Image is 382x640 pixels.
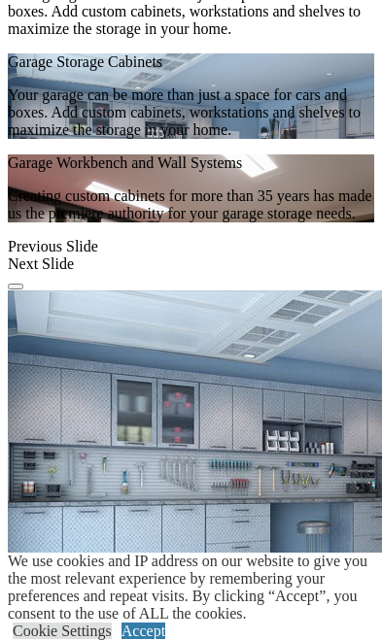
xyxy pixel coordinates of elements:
div: Next Slide [8,255,374,273]
span: Garage Storage Cabinets [8,53,162,70]
div: We use cookies and IP address on our website to give you the most relevant experience by remember... [8,553,382,623]
button: Click here to pause slide show [8,284,23,289]
span: Garage Workbench and Wall Systems [8,154,242,171]
div: Previous Slide [8,238,374,255]
p: Your garage can be more than just a space for cars and boxes. Add custom cabinets, workstations a... [8,86,374,139]
a: Cookie Settings [13,623,112,639]
p: Creating custom cabinets for more than 35 years has made us the premiere authority for your garag... [8,187,374,222]
a: Accept [122,623,165,639]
